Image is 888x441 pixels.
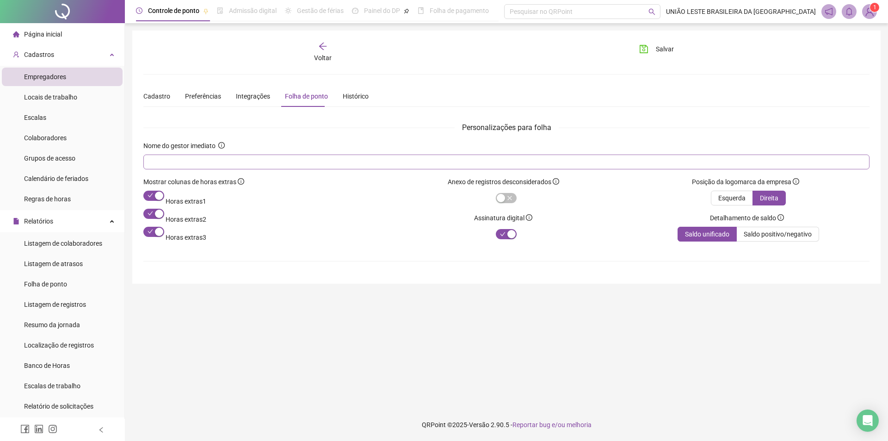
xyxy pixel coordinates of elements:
span: sun [285,7,291,14]
div: Horas extras 3 [166,232,206,242]
span: Saldo positivo/negativo [744,230,812,238]
span: file-done [217,7,223,14]
span: left [98,427,105,433]
span: linkedin [34,424,43,434]
span: Voltar [314,54,332,62]
span: Esquerda [718,194,746,202]
span: Admissão digital [229,7,277,14]
span: clock-circle [136,7,142,14]
span: Versão [469,421,489,429]
span: Empregadores [24,73,66,81]
span: Banco de Horas [24,362,70,369]
span: Colaboradores [24,134,67,142]
span: notification [825,7,833,16]
span: Grupos de acesso [24,155,75,162]
div: Horas extras 1 [166,196,206,206]
span: Preferências [185,93,221,100]
button: Salvar [632,42,681,56]
span: Gestão de férias [297,7,344,14]
div: Horas extras 2 [166,214,206,224]
span: Painel do DP [364,7,400,14]
div: Assinatura digital [474,213,532,223]
span: home [13,31,19,37]
span: info-circle [553,178,559,185]
span: Escalas [24,114,46,121]
div: Anexo de registros desconsiderados [448,177,559,187]
span: info-circle [238,178,244,185]
span: dashboard [352,7,358,14]
span: Direita [760,194,778,202]
div: Posição da logomarca da empresa [692,177,799,187]
div: Nome do gestor imediato [143,141,225,151]
span: Regras de horas [24,195,71,203]
span: info-circle [526,214,532,221]
footer: QRPoint © 2025 - 2.90.5 - [125,409,888,441]
span: Listagem de colaboradores [24,240,102,247]
span: pushpin [404,8,409,14]
span: bell [845,7,853,16]
span: save [639,44,648,54]
span: Cadastros [24,51,54,58]
span: Listagem de atrasos [24,260,83,267]
span: Relatório de solicitações [24,403,93,410]
span: info-circle [218,142,225,149]
span: search [648,8,655,15]
span: arrow-left [318,42,327,51]
span: Página inicial [24,31,62,38]
span: Listagem de registros [24,301,86,308]
span: Localização de registros [24,342,94,349]
span: user-add [13,51,19,58]
div: Mostrar colunas de horas extras [143,177,244,187]
div: Detalhamento de saldo [710,213,784,223]
span: 1 [873,4,876,11]
span: Personalizações para folha [455,122,559,133]
span: Folha de pagamento [430,7,489,14]
div: Integrações [236,91,270,101]
div: Folha de ponto [285,91,328,101]
span: Folha de ponto [24,280,67,288]
span: Controle de ponto [148,7,199,14]
span: Resumo da jornada [24,321,80,329]
span: UNIÃO LESTE BRASILEIRA DA [GEOGRAPHIC_DATA] [666,6,816,17]
span: instagram [48,424,57,434]
span: Calendário de feriados [24,175,88,182]
span: facebook [20,424,30,434]
span: info-circle [793,178,799,185]
sup: Atualize o seu contato no menu Meus Dados [870,3,879,12]
div: Histórico [343,91,369,101]
span: Saldo unificado [685,230,729,238]
span: Locais de trabalho [24,93,77,101]
span: Relatórios [24,217,53,225]
span: pushpin [203,8,209,14]
img: 46995 [863,5,876,19]
span: Escalas de trabalho [24,382,80,390]
span: file [13,218,19,224]
div: Open Intercom Messenger [857,410,879,432]
span: Salvar [656,44,674,54]
div: Cadastro [143,91,170,101]
span: Reportar bug e/ou melhoria [512,421,592,429]
span: info-circle [777,214,784,221]
span: book [418,7,424,14]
